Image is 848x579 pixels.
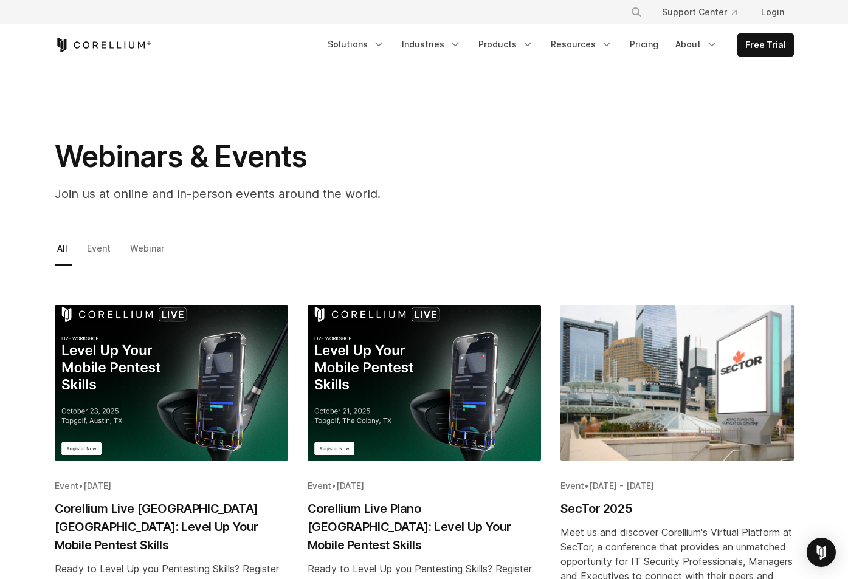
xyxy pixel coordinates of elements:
[84,240,115,266] a: Event
[55,481,78,491] span: Event
[560,499,794,518] h2: SecTor 2025
[336,481,364,491] span: [DATE]
[560,480,794,492] div: •
[83,481,111,491] span: [DATE]
[626,1,647,23] button: Search
[471,33,541,55] a: Products
[55,305,288,461] img: Corellium Live Austin TX: Level Up Your Mobile Pentest Skills
[308,499,541,554] h2: Corellium Live Plano [GEOGRAPHIC_DATA]: Level Up Your Mobile Pentest Skills
[308,480,541,492] div: •
[807,538,836,567] div: Open Intercom Messenger
[668,33,725,55] a: About
[751,1,794,23] a: Login
[55,240,72,266] a: All
[320,33,794,57] div: Navigation Menu
[616,1,794,23] div: Navigation Menu
[128,240,168,266] a: Webinar
[622,33,666,55] a: Pricing
[320,33,392,55] a: Solutions
[55,499,288,554] h2: Corellium Live [GEOGRAPHIC_DATA] [GEOGRAPHIC_DATA]: Level Up Your Mobile Pentest Skills
[55,38,151,52] a: Corellium Home
[55,185,541,203] p: Join us at online and in-person events around the world.
[55,480,288,492] div: •
[589,481,654,491] span: [DATE] - [DATE]
[738,34,793,56] a: Free Trial
[55,139,541,175] h1: Webinars & Events
[395,33,469,55] a: Industries
[308,305,541,461] img: Corellium Live Plano TX: Level Up Your Mobile Pentest Skills
[560,305,794,461] img: SecTor 2025
[652,1,746,23] a: Support Center
[543,33,620,55] a: Resources
[308,481,331,491] span: Event
[560,481,584,491] span: Event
